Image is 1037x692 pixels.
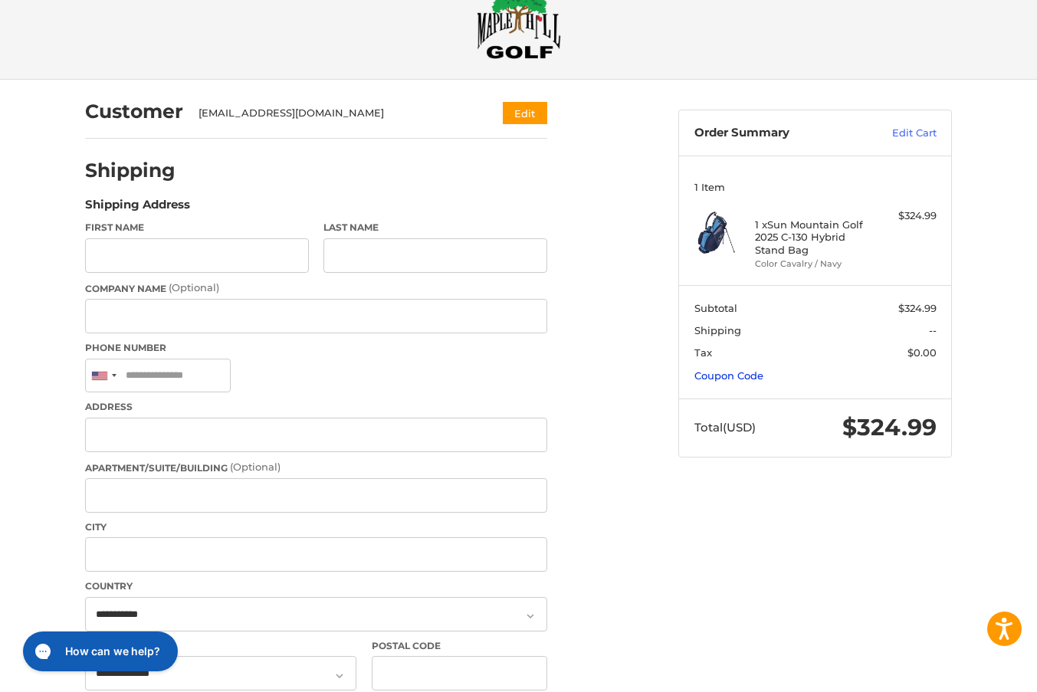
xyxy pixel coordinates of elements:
[876,208,937,224] div: $324.99
[694,126,859,141] h3: Order Summary
[85,341,547,355] label: Phone Number
[85,400,547,414] label: Address
[755,257,872,271] li: Color Cavalry / Navy
[694,346,712,359] span: Tax
[85,221,309,234] label: First Name
[85,579,547,593] label: Country
[694,324,741,336] span: Shipping
[842,413,937,441] span: $324.99
[85,460,547,475] label: Apartment/Suite/Building
[929,324,937,336] span: --
[323,221,547,234] label: Last Name
[169,281,219,294] small: (Optional)
[372,639,548,653] label: Postal Code
[694,181,937,193] h3: 1 Item
[85,520,547,534] label: City
[85,280,547,296] label: Company Name
[859,126,937,141] a: Edit Cart
[15,626,182,677] iframe: Gorgias live chat messenger
[503,102,547,124] button: Edit
[230,461,281,473] small: (Optional)
[694,420,756,435] span: Total (USD)
[898,302,937,314] span: $324.99
[86,359,121,392] div: United States: +1
[85,639,356,653] label: State/Province
[85,100,183,123] h2: Customer
[755,218,872,256] h4: 1 x Sun Mountain Golf 2025 C-130 Hybrid Stand Bag
[85,159,176,182] h2: Shipping
[907,346,937,359] span: $0.00
[911,651,1037,692] iframe: Google Customer Reviews
[694,369,763,382] a: Coupon Code
[199,106,474,121] div: [EMAIL_ADDRESS][DOMAIN_NAME]
[85,196,190,221] legend: Shipping Address
[694,302,737,314] span: Subtotal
